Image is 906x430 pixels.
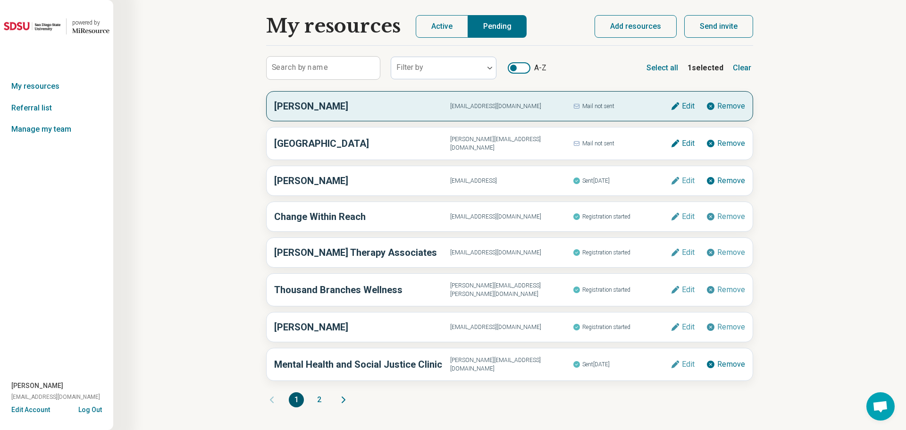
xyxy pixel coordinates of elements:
button: Remove [706,176,745,185]
span: Edit [682,249,695,256]
span: Edit [682,361,695,368]
button: Edit [671,322,695,332]
h3: [PERSON_NAME] [274,320,450,334]
h3: [GEOGRAPHIC_DATA] [274,136,450,151]
span: Remove [717,361,745,368]
span: Remove [717,102,745,110]
h3: [PERSON_NAME] Therapy Associates [274,245,450,260]
button: Edit [671,285,695,295]
button: Edit [671,248,695,257]
span: Remove [717,140,745,147]
span: [PERSON_NAME][EMAIL_ADDRESS][DOMAIN_NAME] [450,135,572,152]
span: [PERSON_NAME] [11,381,63,391]
span: Remove [717,177,745,185]
span: Edit [682,213,695,220]
button: Edit [671,101,695,111]
button: Remove [706,101,745,111]
button: Remove [706,139,745,148]
span: Edit [682,177,695,185]
button: Log Out [78,405,102,413]
span: [EMAIL_ADDRESS][DOMAIN_NAME] [450,212,572,221]
label: A-Z [508,62,546,74]
button: Remove [706,212,745,221]
span: Sent [DATE] [573,175,671,187]
button: Remove [706,322,745,332]
span: [EMAIL_ADDRESS][DOMAIN_NAME] [450,248,572,257]
button: Previous page [266,392,277,407]
button: Edit [671,139,695,148]
span: Registration started [573,284,671,296]
span: Remove [717,286,745,294]
span: Edit [682,286,695,294]
h3: [PERSON_NAME] [274,99,450,113]
label: Search by name [272,64,328,71]
span: Remove [717,213,745,220]
b: 1 selected [688,62,723,74]
h3: [PERSON_NAME] [274,174,450,188]
span: Remove [717,249,745,256]
span: [EMAIL_ADDRESS][DOMAIN_NAME] [11,393,100,401]
span: Registration started [573,211,671,223]
h1: My resources [266,15,401,38]
button: Next page [338,392,349,407]
span: Sent [DATE] [573,358,671,371]
button: Edit Account [11,405,50,415]
button: Clear [731,60,753,76]
span: Edit [682,323,695,331]
button: Remove [706,360,745,369]
button: Remove [706,285,745,295]
span: Remove [717,323,745,331]
div: Open chat [866,392,895,421]
button: Add resources [595,15,677,38]
label: Filter by [396,63,423,72]
button: Edit [671,176,695,185]
span: Edit [682,140,695,147]
span: [EMAIL_ADDRESS][DOMAIN_NAME] [450,102,572,110]
div: powered by [72,18,109,27]
button: 1 [289,392,304,407]
button: Select all [645,60,680,76]
button: Remove [706,248,745,257]
button: Send invite [684,15,753,38]
span: [EMAIL_ADDRESS] [450,177,572,185]
button: Pending [468,15,527,38]
span: Mail not sent [573,100,671,112]
span: [PERSON_NAME][EMAIL_ADDRESS][DOMAIN_NAME] [450,356,572,373]
h3: Mental Health and Social Justice Clinic [274,357,450,371]
span: Mail not sent [573,137,671,150]
button: Active [416,15,468,38]
button: Edit [671,212,695,221]
span: Registration started [573,246,671,259]
span: Registration started [573,321,671,333]
span: Edit [682,102,695,110]
button: Edit [671,360,695,369]
a: San Diego State Universitypowered by [4,15,109,38]
button: 2 [311,392,327,407]
img: San Diego State University [4,15,60,38]
h3: Change Within Reach [274,210,450,224]
h3: Thousand Branches Wellness [274,283,450,297]
span: [PERSON_NAME][EMAIL_ADDRESS][PERSON_NAME][DOMAIN_NAME] [450,281,572,298]
span: [EMAIL_ADDRESS][DOMAIN_NAME] [450,323,572,331]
